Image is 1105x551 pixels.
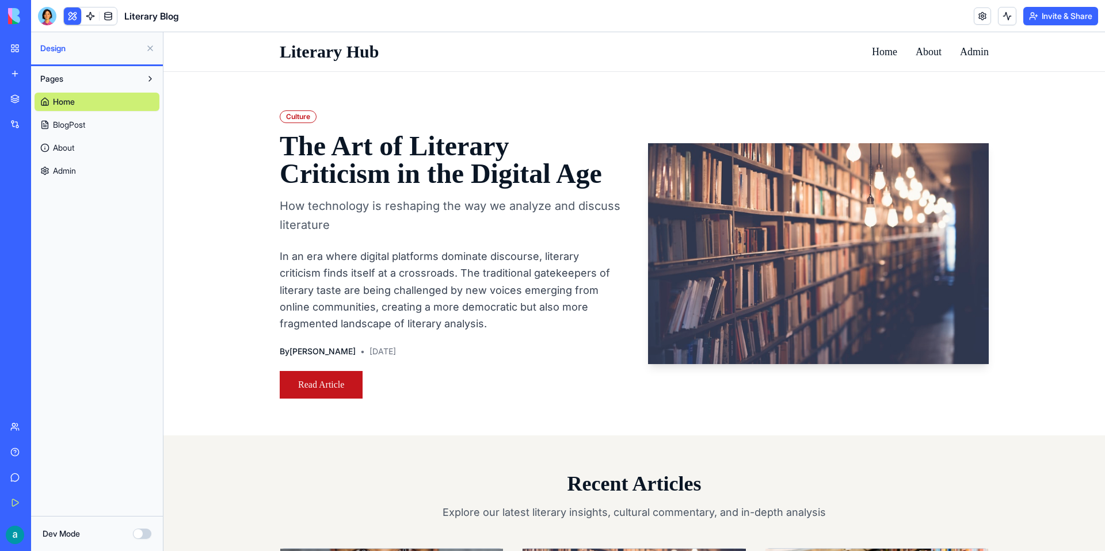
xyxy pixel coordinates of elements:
[116,9,216,30] a: Literary Hub
[43,528,80,539] label: Dev Mode
[708,12,734,28] a: Home
[35,139,159,157] a: About
[116,339,199,366] a: Read Article
[35,116,159,134] a: BlogPost
[116,78,153,91] div: Culture
[8,8,79,24] img: logo
[116,164,457,202] h2: How technology is reshaping the way we analyze and discuss literature
[116,216,457,300] p: In an era where digital platforms dominate discourse, literary criticism finds itself at a crossr...
[35,162,159,180] a: Admin
[116,440,825,463] h2: Recent Articles
[40,43,141,54] span: Design
[197,313,201,325] span: •
[277,472,664,488] p: Explore our latest literary insights, cultural commentary, and in-depth analysis
[53,119,85,131] span: BlogPost
[124,9,179,23] span: Literary Blog
[6,526,24,544] img: ACg8ocK7VfxbD5mGsMCflbZMrka5qW1q9QGP0Ql2_zpiY0j9JmOczQ=s96-c
[53,142,74,154] span: About
[206,313,233,325] span: [DATE]
[35,93,159,111] a: Home
[116,313,192,325] span: By [PERSON_NAME]
[53,96,75,108] span: Home
[1023,7,1098,25] button: Invite & Share
[35,70,141,88] button: Pages
[53,165,76,177] span: Admin
[116,100,457,155] h1: The Art of Literary Criticism in the Digital Age
[797,12,825,28] a: Admin
[40,73,63,85] span: Pages
[485,111,825,332] img: The Art of Literary Criticism in the Digital Age
[752,12,778,28] a: About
